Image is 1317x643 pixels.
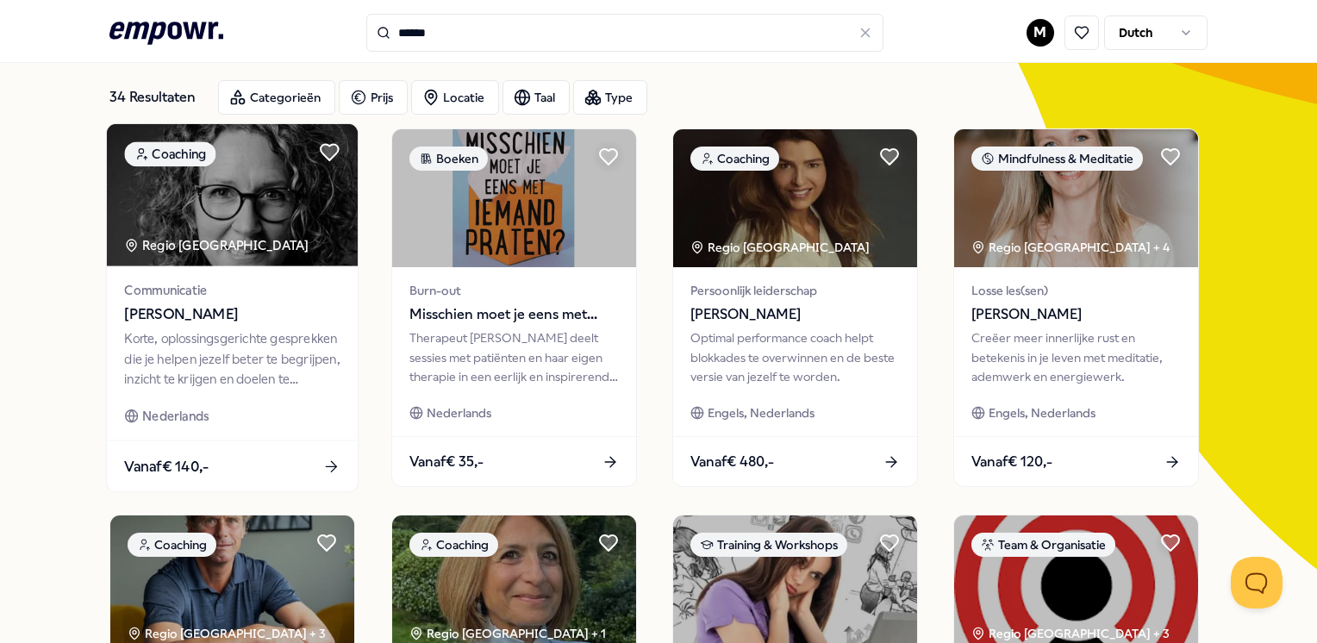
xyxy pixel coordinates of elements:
div: Coaching [128,533,216,557]
div: Regio [GEOGRAPHIC_DATA] + 3 [128,624,326,643]
div: Mindfulness & Meditatie [971,147,1143,171]
span: Nederlands [427,403,491,422]
span: Persoonlijk leiderschap [690,281,900,300]
div: Regio [GEOGRAPHIC_DATA] [690,238,872,257]
button: Locatie [411,80,499,115]
div: Creëer meer innerlijke rust en betekenis in je leven met meditatie, ademwerk en energiewerk. [971,328,1181,386]
img: package image [392,129,636,267]
div: Coaching [125,141,216,166]
span: [PERSON_NAME] [971,303,1181,326]
span: Losse les(sen) [971,281,1181,300]
span: Vanaf € 140,- [125,455,209,478]
span: Vanaf € 120,- [971,451,1052,473]
button: Categorieën [218,80,335,115]
span: Burn-out [409,281,619,300]
iframe: Help Scout Beacon - Open [1231,557,1283,609]
input: Search for products, categories or subcategories [366,14,883,52]
span: Engels, Nederlands [989,403,1095,422]
div: Regio [GEOGRAPHIC_DATA] + 1 [409,624,606,643]
button: M [1027,19,1054,47]
span: Nederlands [142,406,209,426]
div: Regio [GEOGRAPHIC_DATA] + 3 [971,624,1170,643]
span: [PERSON_NAME] [125,303,340,326]
div: Coaching [690,147,779,171]
div: Training & Workshops [690,533,847,557]
span: [PERSON_NAME] [690,303,900,326]
div: Team & Organisatie [971,533,1115,557]
a: package imageCoachingRegio [GEOGRAPHIC_DATA] Communicatie[PERSON_NAME]Korte, oplossingsgerichte g... [106,123,359,493]
div: Regio [GEOGRAPHIC_DATA] + 4 [971,238,1170,257]
button: Taal [502,80,570,115]
div: Korte, oplossingsgerichte gesprekken die je helpen jezelf beter te begrijpen, inzicht te krijgen ... [125,329,340,389]
div: 34 Resultaten [109,80,204,115]
img: package image [107,124,358,266]
a: package imageMindfulness & MeditatieRegio [GEOGRAPHIC_DATA] + 4Losse les(sen)[PERSON_NAME]Creëer ... [953,128,1199,487]
a: package imageCoachingRegio [GEOGRAPHIC_DATA] Persoonlijk leiderschap[PERSON_NAME]Optimal performa... [672,128,918,487]
span: Engels, Nederlands [708,403,815,422]
span: Vanaf € 35,- [409,451,484,473]
div: Optimal performance coach helpt blokkades te overwinnen en de beste versie van jezelf te worden. [690,328,900,386]
div: Coaching [409,533,498,557]
div: Therapeut [PERSON_NAME] deelt sessies met patiënten en haar eigen therapie in een eerlijk en insp... [409,328,619,386]
a: package imageBoekenBurn-outMisschien moet je eens met iemand praten?Therapeut [PERSON_NAME] deelt... [391,128,637,487]
button: Prijs [339,80,408,115]
div: Boeken [409,147,488,171]
img: package image [673,129,917,267]
span: Vanaf € 480,- [690,451,774,473]
span: Misschien moet je eens met iemand praten? [409,303,619,326]
span: Communicatie [125,280,340,300]
div: Regio [GEOGRAPHIC_DATA] [125,235,312,255]
button: Type [573,80,647,115]
img: package image [954,129,1198,267]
